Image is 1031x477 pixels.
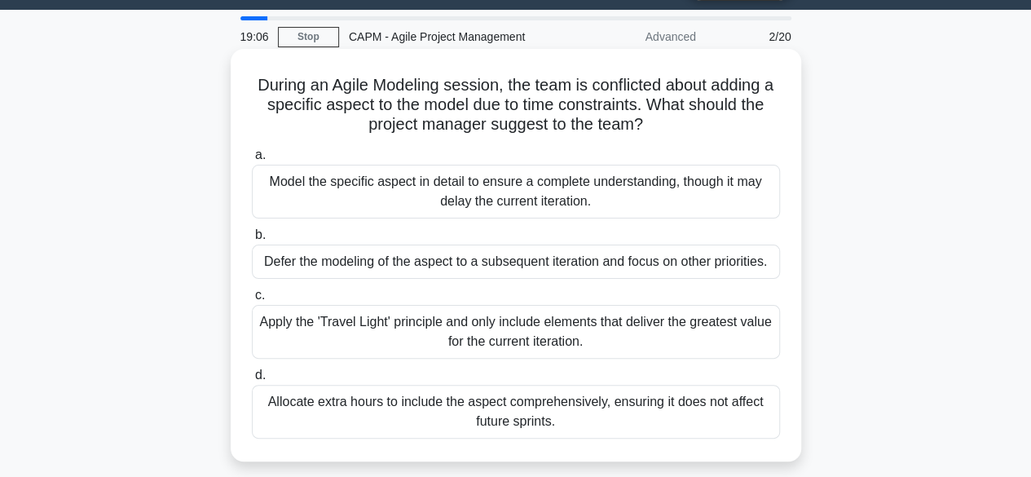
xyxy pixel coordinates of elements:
h5: During an Agile Modeling session, the team is conflicted about adding a specific aspect to the mo... [250,75,782,135]
div: Model the specific aspect in detail to ensure a complete understanding, though it may delay the c... [252,165,780,219]
a: Stop [278,27,339,47]
div: Advanced [563,20,706,53]
div: Apply the 'Travel Light' principle and only include elements that deliver the greatest value for ... [252,305,780,359]
span: d. [255,368,266,382]
span: c. [255,288,265,302]
div: 2/20 [706,20,801,53]
span: a. [255,148,266,161]
span: b. [255,227,266,241]
div: Allocate extra hours to include the aspect comprehensively, ensuring it does not affect future sp... [252,385,780,439]
div: Defer the modeling of the aspect to a subsequent iteration and focus on other priorities. [252,245,780,279]
div: 19:06 [231,20,278,53]
div: CAPM - Agile Project Management [339,20,563,53]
